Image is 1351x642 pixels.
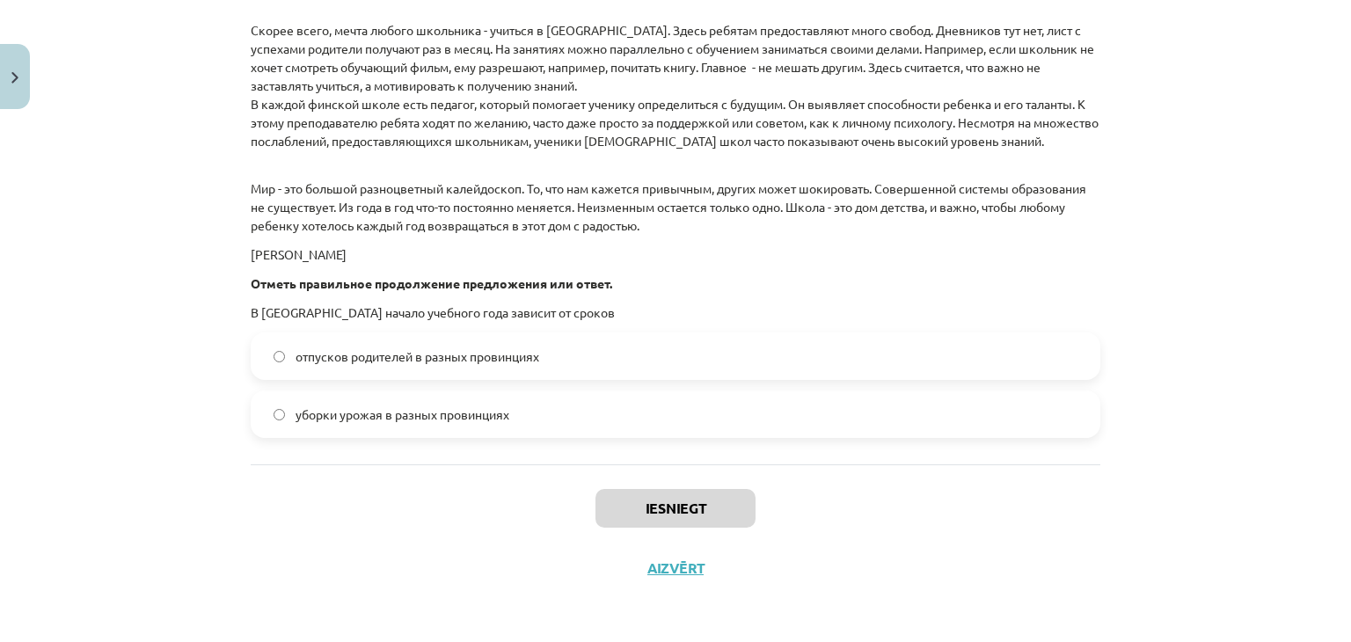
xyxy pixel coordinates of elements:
strong: Отметь правильное продолжение предложения или ответ. [251,275,612,291]
button: Aizvērt [642,559,709,577]
p: Скорее всего, мечта любого школьника - учиться в [GEOGRAPHIC_DATA]. Здесь ребятам предоставляют м... [251,3,1100,150]
span: уборки урожая в разных провинциях [296,405,509,424]
p: [PERSON_NAME] [251,245,1100,264]
img: icon-close-lesson-0947bae3869378f0d4975bcd49f059093ad1ed9edebbc8119c70593378902aed.svg [11,72,18,84]
p: Мир - это большой разноцветный калейдоскоп. То, что нам кажется привычным, других может шокироват... [251,161,1100,235]
input: уборки урожая в разных провинциях [274,409,285,420]
input: отпусков родителей в разных провинциях [274,351,285,362]
p: В [GEOGRAPHIC_DATA] начало учебного года зависит от сроков [251,303,1100,322]
button: Iesniegt [595,489,756,528]
span: отпусков родителей в разных провинциях [296,347,539,366]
